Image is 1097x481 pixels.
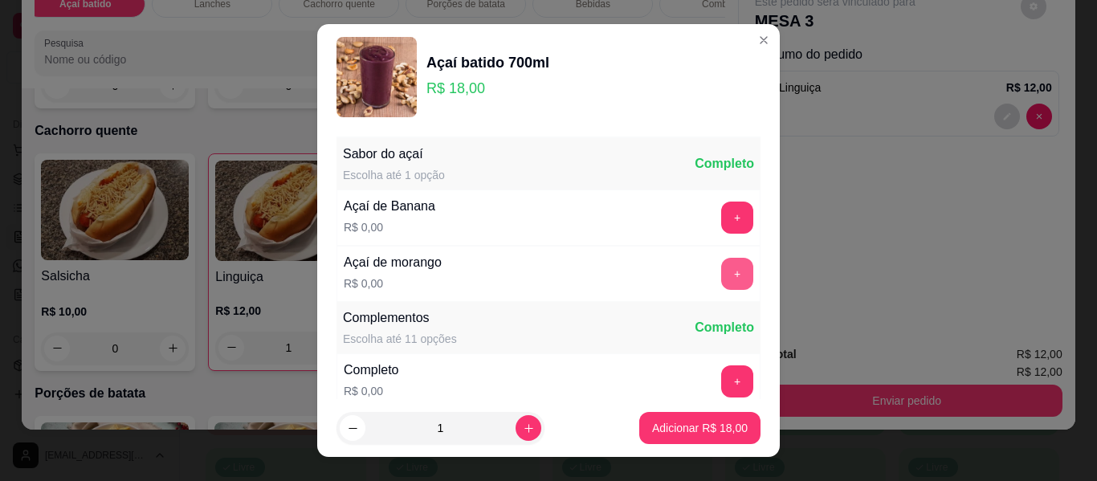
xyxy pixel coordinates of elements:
[751,27,777,53] button: Close
[652,420,748,436] p: Adicionar R$ 18,00
[344,219,435,235] p: R$ 0,00
[343,145,445,164] div: Sabor do açaí
[516,415,541,441] button: increase-product-quantity
[695,154,754,173] div: Completo
[336,37,417,117] img: product-image
[344,383,398,399] p: R$ 0,00
[639,412,761,444] button: Adicionar R$ 18,00
[426,51,549,74] div: Açaí batido 700ml
[344,361,398,380] div: Completo
[340,415,365,441] button: decrease-product-quantity
[721,365,753,397] button: add
[426,77,549,100] p: R$ 18,00
[344,197,435,216] div: Açaí de Banana
[721,258,753,290] button: add
[344,275,442,291] p: R$ 0,00
[343,308,457,328] div: Complementos
[721,202,753,234] button: add
[343,167,445,183] div: Escolha até 1 opção
[343,331,457,347] div: Escolha até 11 opções
[344,253,442,272] div: Açaí de morango
[695,318,754,337] div: Completo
